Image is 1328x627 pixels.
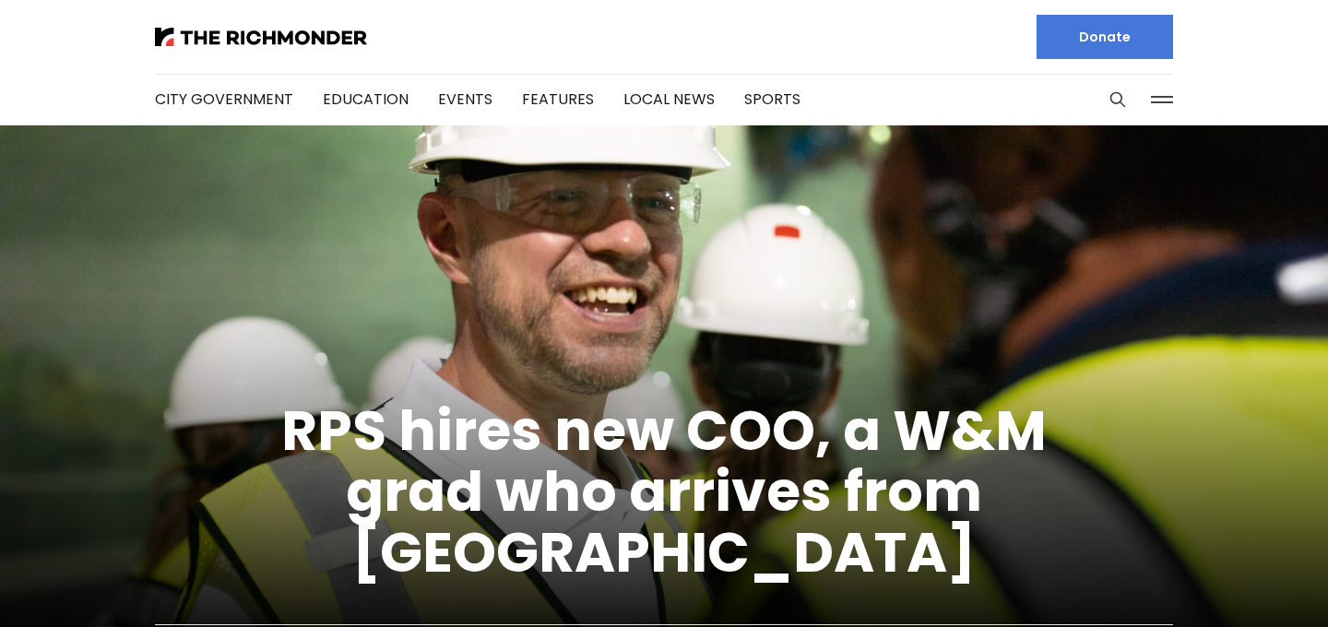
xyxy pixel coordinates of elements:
a: Events [438,89,492,110]
a: Donate [1037,15,1173,59]
img: The Richmonder [155,28,367,46]
button: Search this site [1104,86,1132,113]
a: City Government [155,89,293,110]
a: RPS hires new COO, a W&M grad who arrives from [GEOGRAPHIC_DATA] [281,392,1047,591]
iframe: portal-trigger [1171,537,1328,627]
a: Features [522,89,594,110]
a: Local News [623,89,715,110]
a: Education [323,89,409,110]
a: Sports [744,89,800,110]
